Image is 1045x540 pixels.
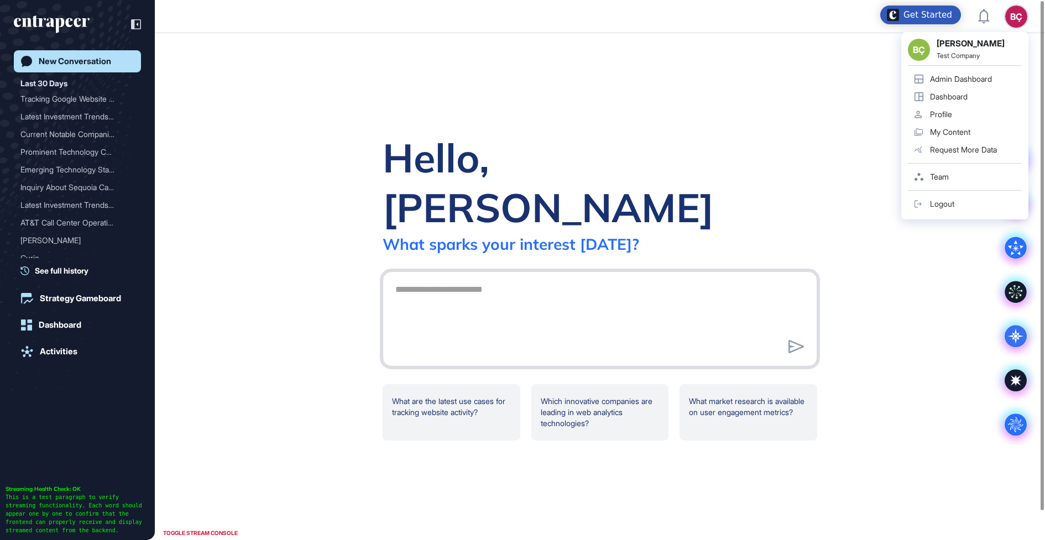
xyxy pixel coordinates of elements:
[880,6,961,24] div: Open Get Started checklist
[14,287,141,310] a: Strategy Gameboard
[20,125,134,143] div: Current Notable Companies in the European Technology Sector
[20,232,126,249] div: [PERSON_NAME]
[20,196,134,214] div: Latest Investment Trends in Europe: Focus on Emerging Industries and AI-Driven Opportunities
[383,133,817,232] div: Hello, [PERSON_NAME]
[20,161,134,179] div: Emerging Technology Startups Gaining Attention
[14,50,141,72] a: New Conversation
[20,108,126,125] div: Latest Investment Trends ...
[20,214,126,232] div: AT&T Call Center Operatio...
[531,384,669,441] div: Which innovative companies are leading in web analytics technologies?
[20,179,134,196] div: Inquiry About Sequoia Capital
[14,340,141,363] a: Activities
[40,293,121,303] div: Strategy Gameboard
[20,125,126,143] div: Current Notable Companies...
[39,56,111,66] div: New Conversation
[40,347,77,356] div: Activities
[20,90,126,108] div: Tracking Google Website A...
[383,384,520,441] div: What are the latest use cases for tracking website activity?
[14,314,141,336] a: Dashboard
[20,249,134,267] div: Curie
[680,384,817,441] div: What market research is available on user engagement metrics?
[20,179,126,196] div: Inquiry About Sequoia Cap...
[20,143,126,161] div: Prominent Technology Comp...
[20,77,67,90] div: Last 30 Days
[1005,6,1027,28] button: BÇ
[160,526,241,540] div: TOGGLE STREAM CONSOLE
[20,143,134,161] div: Prominent Technology Companies Gaining Attention in Europe
[887,9,899,21] img: launcher-image-alternative-text
[20,108,134,125] div: Latest Investment Trends in Europe: Focus on Emerging Industries and AI-Driven Opportunities
[20,90,134,108] div: Tracking Google Website Activity
[20,249,126,267] div: Curie
[903,9,952,20] div: Get Started
[20,161,126,179] div: Emerging Technology Start...
[383,234,639,254] div: What sparks your interest [DATE]?
[39,320,81,330] div: Dashboard
[20,214,134,232] div: AT&T Call Center Operations Outsourcing Partners and Customer Service Strategy
[20,265,141,276] a: See full history
[20,196,126,214] div: Latest Investment Trends ...
[20,232,134,249] div: Reese
[14,15,90,33] div: entrapeer-logo
[35,265,88,276] span: See full history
